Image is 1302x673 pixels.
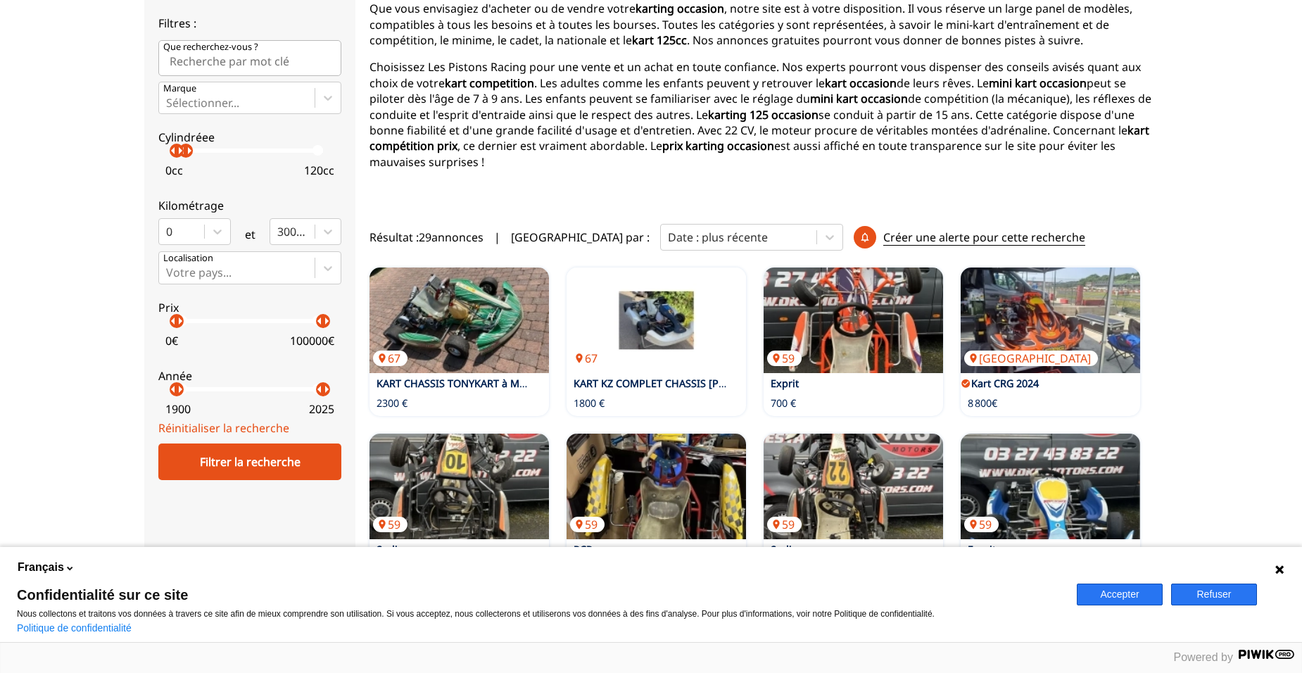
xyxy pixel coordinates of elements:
span: Powered by [1174,651,1234,663]
p: 700 € [771,396,796,410]
p: Choisissez Les Pistons Racing pour une vente et un achat en toute confiance. Nos experts pourront... [369,59,1158,170]
input: 300000 [277,225,280,238]
a: Exprit [968,543,996,556]
a: PCR59 [567,434,746,539]
p: 1900 [165,401,191,417]
a: Exprit59 [961,434,1140,539]
p: Que vous envisagiez d'acheter ou de vendre votre , notre site est à votre disposition. Il vous ré... [369,1,1158,48]
strong: kart competition [445,75,534,91]
a: KART CHASSIS TONYKART à MOTEUR IAME X30 [377,377,600,390]
p: arrow_right [181,142,198,159]
p: 120 cc [304,163,334,178]
img: Exprit [961,434,1140,539]
p: 2025 [309,401,334,417]
p: 100000 € [290,333,334,348]
a: Sodi [377,543,398,556]
p: 59 [964,517,999,532]
p: arrow_left [311,381,328,398]
a: KART KZ COMPLET CHASSIS [PERSON_NAME] + MOTEUR PAVESI [574,377,877,390]
span: | [494,229,500,245]
p: 59 [373,517,407,532]
p: 0 € [165,333,178,348]
a: Politique de confidentialité [17,622,132,634]
a: Sodi59 [369,434,549,539]
p: Année [158,368,341,384]
p: Cylindréee [158,130,341,145]
p: arrow_left [165,381,182,398]
p: arrow_right [318,381,335,398]
span: Confidentialité sur ce site [17,588,1060,602]
p: 0 cc [165,163,183,178]
input: MarqueSélectionner... [166,96,169,109]
p: 59 [767,351,802,366]
a: Kart CRG 2024[GEOGRAPHIC_DATA] [961,268,1140,373]
strong: mini kart occasion [810,91,908,106]
a: Sodi [771,543,792,556]
p: arrow_right [172,142,189,159]
p: arrow_right [172,313,189,329]
span: Français [18,560,64,575]
p: arrow_left [165,142,182,159]
a: Exprit [771,377,799,390]
img: KART CHASSIS TONYKART à MOTEUR IAME X30 [369,268,549,373]
p: 1800 € [574,396,605,410]
p: 2300 € [377,396,407,410]
a: Exprit59 [764,268,943,373]
img: Kart CRG 2024 [961,268,1140,373]
p: 59 [570,517,605,532]
p: Prix [158,300,341,315]
a: Sodi59 [764,434,943,539]
img: Sodi [369,434,549,539]
input: Que recherchez-vous ? [158,40,341,75]
strong: karting occasion [636,1,724,16]
p: [GEOGRAPHIC_DATA] [964,351,1098,366]
a: KART KZ COMPLET CHASSIS HAASE + MOTEUR PAVESI67 [567,268,746,373]
p: 67 [570,351,605,366]
p: Marque [163,82,196,95]
strong: kart compétition prix [369,122,1149,153]
a: PCR [574,543,593,556]
p: arrow_right [318,313,335,329]
p: 8 800€ [968,396,997,410]
strong: karting 125 occasion [708,107,819,122]
p: arrow_left [311,313,328,329]
input: 0 [166,225,169,238]
strong: kart occasion [825,75,897,91]
span: Résultat : 29 annonces [369,229,483,245]
p: arrow_left [165,313,182,329]
strong: kart 125cc [632,32,687,48]
p: Localisation [163,252,213,265]
p: Nous collectons et traitons vos données à travers ce site afin de mieux comprendre son utilisatio... [17,609,1060,619]
strong: mini kart occasion [989,75,1087,91]
img: Exprit [764,268,943,373]
p: Kilométrage [158,198,341,213]
p: Filtres : [158,15,341,31]
button: Accepter [1077,584,1163,605]
img: KART KZ COMPLET CHASSIS HAASE + MOTEUR PAVESI [567,268,746,373]
p: arrow_right [172,381,189,398]
p: 59 [767,517,802,532]
a: Réinitialiser la recherche [158,420,289,436]
a: Kart CRG 2024 [971,377,1039,390]
strong: prix karting occasion [662,138,774,153]
p: et [245,227,255,242]
img: Sodi [764,434,943,539]
div: Filtrer la recherche [158,444,341,480]
p: Que recherchez-vous ? [163,41,258,54]
a: KART CHASSIS TONYKART à MOTEUR IAME X3067 [369,268,549,373]
input: Votre pays... [166,266,169,279]
p: Créer une alerte pour cette recherche [883,229,1085,246]
p: [GEOGRAPHIC_DATA] par : [511,229,650,245]
p: 67 [373,351,407,366]
button: Refuser [1171,584,1257,605]
img: PCR [567,434,746,539]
